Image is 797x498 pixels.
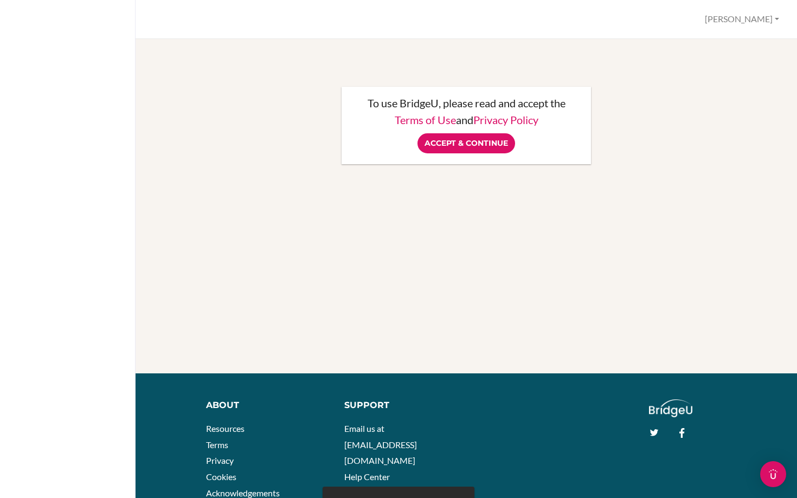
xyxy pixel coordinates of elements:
a: Privacy Policy [473,113,538,126]
img: logo_white@2x-f4f0deed5e89b7ecb1c2cc34c3e3d731f90f0f143d5ea2071677605dd97b5244.png [649,399,693,417]
a: Privacy [206,455,234,465]
p: To use BridgeU, please read and accept the [352,98,580,108]
p: and [352,114,580,125]
a: Help Center [344,471,390,482]
a: Terms [206,439,228,450]
input: Accept & Continue [417,133,515,153]
div: About [206,399,328,412]
div: Open Intercom Messenger [760,461,786,487]
a: Terms of Use [395,113,456,126]
a: Email us at [EMAIL_ADDRESS][DOMAIN_NAME] [344,423,417,465]
a: Cookies [206,471,236,482]
button: [PERSON_NAME] [700,9,784,29]
a: Resources [206,423,245,434]
div: Support [344,399,458,412]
